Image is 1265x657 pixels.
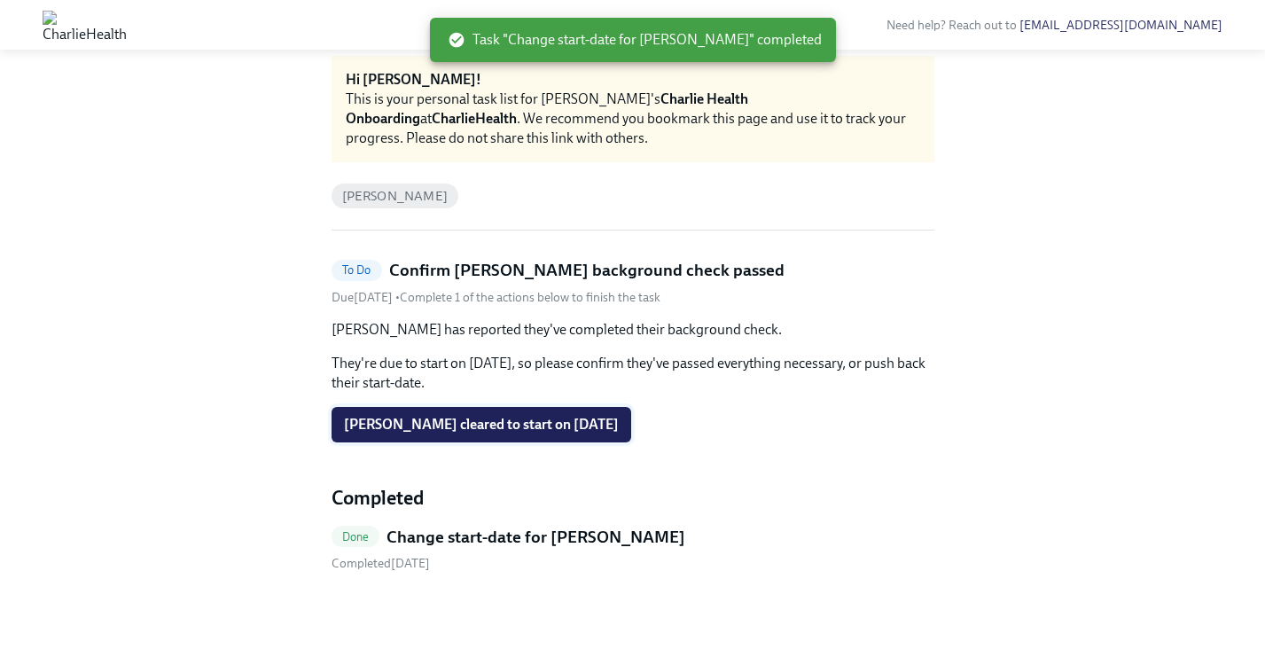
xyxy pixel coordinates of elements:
div: This is your personal task list for [PERSON_NAME]'s at . We recommend you bookmark this page and ... [346,90,920,148]
a: To DoConfirm [PERSON_NAME] background check passedDue[DATE] •Complete 1 of the actions below to f... [332,259,934,306]
span: [PERSON_NAME] cleared to start on [DATE] [344,416,619,434]
strong: Hi [PERSON_NAME]! [346,71,481,88]
span: To Do [332,263,382,277]
a: [EMAIL_ADDRESS][DOMAIN_NAME] [1019,18,1222,33]
p: They're due to start on [DATE], so please confirm they've passed everything necessary, or push ba... [332,354,934,393]
span: Completed [DATE] [332,556,430,571]
span: Task "Change start-date for [PERSON_NAME]" completed [448,30,822,50]
p: [PERSON_NAME] has reported they've completed their background check. [332,320,934,340]
strong: CharlieHealth [432,110,517,127]
div: • Complete 1 of the actions below to finish the task [332,289,660,306]
span: Need help? Reach out to [886,18,1222,33]
h5: Change start-date for [PERSON_NAME] [387,526,685,549]
button: [PERSON_NAME] cleared to start on [DATE] [332,407,631,442]
img: CharlieHealth [43,11,127,39]
span: [PERSON_NAME] [332,190,459,203]
h5: Confirm [PERSON_NAME] background check passed [389,259,785,282]
a: DoneChange start-date for [PERSON_NAME] Completed[DATE] [332,526,934,573]
span: Thursday, October 2nd 2025, 10:00 am [332,290,395,305]
span: Done [332,530,380,544]
h4: Completed [332,485,934,512]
